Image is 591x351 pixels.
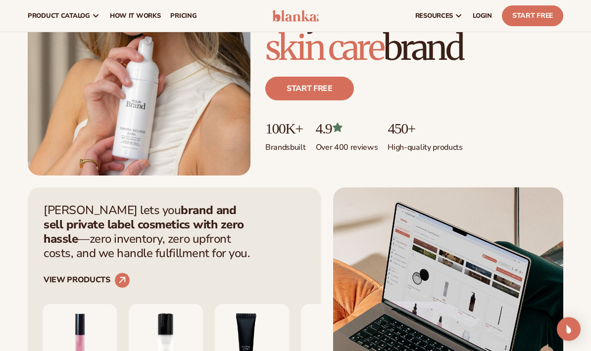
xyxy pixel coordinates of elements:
[265,121,306,137] p: 100K+
[272,10,319,22] img: logo
[170,12,197,20] span: pricing
[265,26,383,70] span: skin care
[388,121,462,137] p: 450+
[473,12,492,20] span: LOGIN
[316,137,378,153] p: Over 400 reviews
[44,273,130,289] a: VIEW PRODUCTS
[265,137,306,153] p: Brands built
[316,121,378,137] p: 4.9
[44,203,244,247] strong: brand and sell private label cosmetics with zero hassle
[28,12,90,20] span: product catalog
[415,12,453,20] span: resources
[502,5,563,26] a: Start Free
[388,137,462,153] p: High-quality products
[265,77,354,101] a: Start free
[557,317,581,341] div: Open Intercom Messenger
[110,12,161,20] span: How It Works
[44,204,256,261] p: [PERSON_NAME] lets you —zero inventory, zero upfront costs, and we handle fulfillment for you.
